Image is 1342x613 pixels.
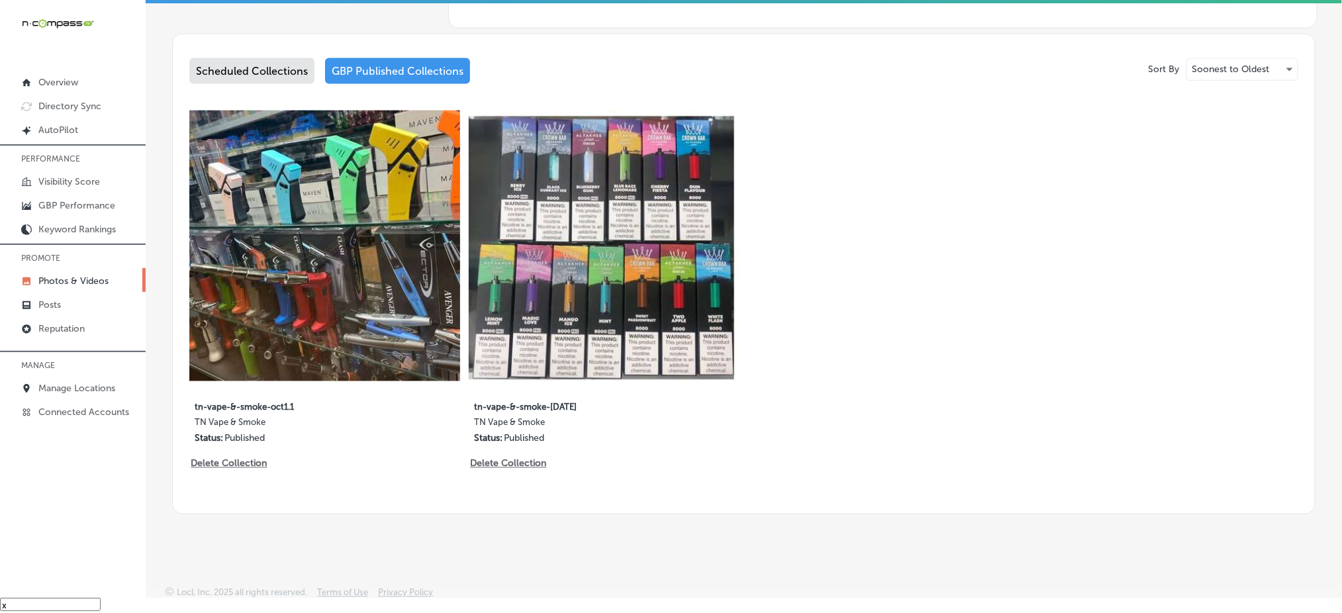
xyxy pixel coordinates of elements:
[378,588,433,604] a: Privacy Policy
[189,58,314,84] div: Scheduled Collections
[1149,64,1180,75] p: Sort By
[38,77,78,88] p: Overview
[317,588,368,604] a: Terms of Use
[177,588,307,598] p: Locl, Inc. 2025 all rights reserved.
[195,418,396,433] label: TN Vape & Smoke
[38,299,61,310] p: Posts
[325,58,470,84] div: GBP Published Collections
[1192,63,1270,75] p: Soonest to Oldest
[470,458,545,469] p: Delete Collection
[38,101,101,112] p: Directory Sync
[474,395,675,418] label: tn-vape-&-smoke-[DATE]
[474,418,675,433] label: TN Vape & Smoke
[38,406,129,418] p: Connected Accounts
[38,224,116,235] p: Keyword Rankings
[1187,59,1298,80] div: Soonest to Oldest
[21,17,94,30] img: 660ab0bf-5cc7-4cb8-ba1c-48b5ae0f18e60NCTV_CLogo_TV_Black_-500x88.png
[191,458,265,469] p: Delete Collection
[474,433,503,444] p: Status:
[224,433,265,444] p: Published
[38,323,85,334] p: Reputation
[38,383,115,394] p: Manage Locations
[189,111,460,381] img: Collection thumbnail
[38,200,115,211] p: GBP Performance
[195,395,396,418] label: tn-vape-&-smoke-oct1.1
[38,124,78,136] p: AutoPilot
[195,433,223,444] p: Status:
[504,433,544,444] p: Published
[38,176,100,187] p: Visibility Score
[469,111,740,381] img: Collection thumbnail
[38,275,109,287] p: Photos & Videos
